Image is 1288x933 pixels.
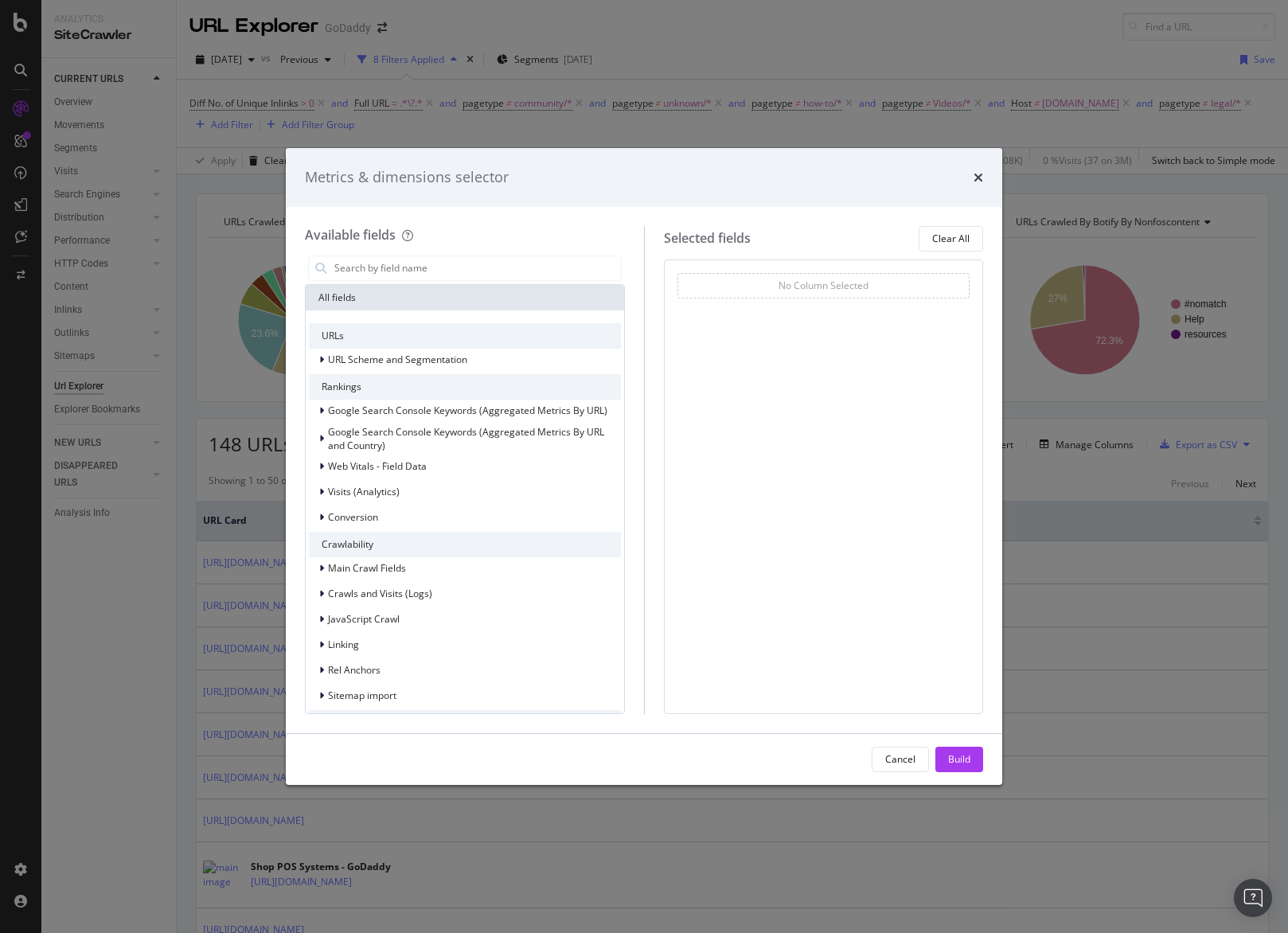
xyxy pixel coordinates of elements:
[309,710,621,736] div: Content
[306,285,624,310] div: All fields
[328,561,406,575] span: Main Crawl Fields
[328,612,400,626] span: JavaScript Crawl
[974,167,983,188] div: times
[309,323,621,349] div: URLs
[328,587,432,600] span: Crawls and Visits (Logs)
[309,532,621,557] div: Crawlability
[779,279,868,292] div: No Column Selected
[309,374,621,400] div: Rankings
[305,226,396,244] div: Available fields
[305,167,509,188] div: Metrics & dimensions selector
[932,232,970,245] div: Clear All
[328,459,427,473] span: Web Vitals - Field Data
[935,747,983,772] button: Build
[328,404,607,417] span: Google Search Console Keywords (Aggregated Metrics By URL)
[286,148,1002,785] div: modal
[328,510,378,524] span: Conversion
[328,689,396,702] span: Sitemap import
[885,752,915,766] div: Cancel
[1234,879,1272,917] div: Open Intercom Messenger
[919,226,983,252] button: Clear All
[333,256,621,280] input: Search by field name
[328,638,359,651] span: Linking
[872,747,929,772] button: Cancel
[328,663,381,677] span: Rel Anchors
[328,485,400,498] span: Visits (Analytics)
[948,752,970,766] div: Build
[328,353,467,366] span: URL Scheme and Segmentation
[328,425,604,452] span: Google Search Console Keywords (Aggregated Metrics By URL and Country)
[664,229,751,248] div: Selected fields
